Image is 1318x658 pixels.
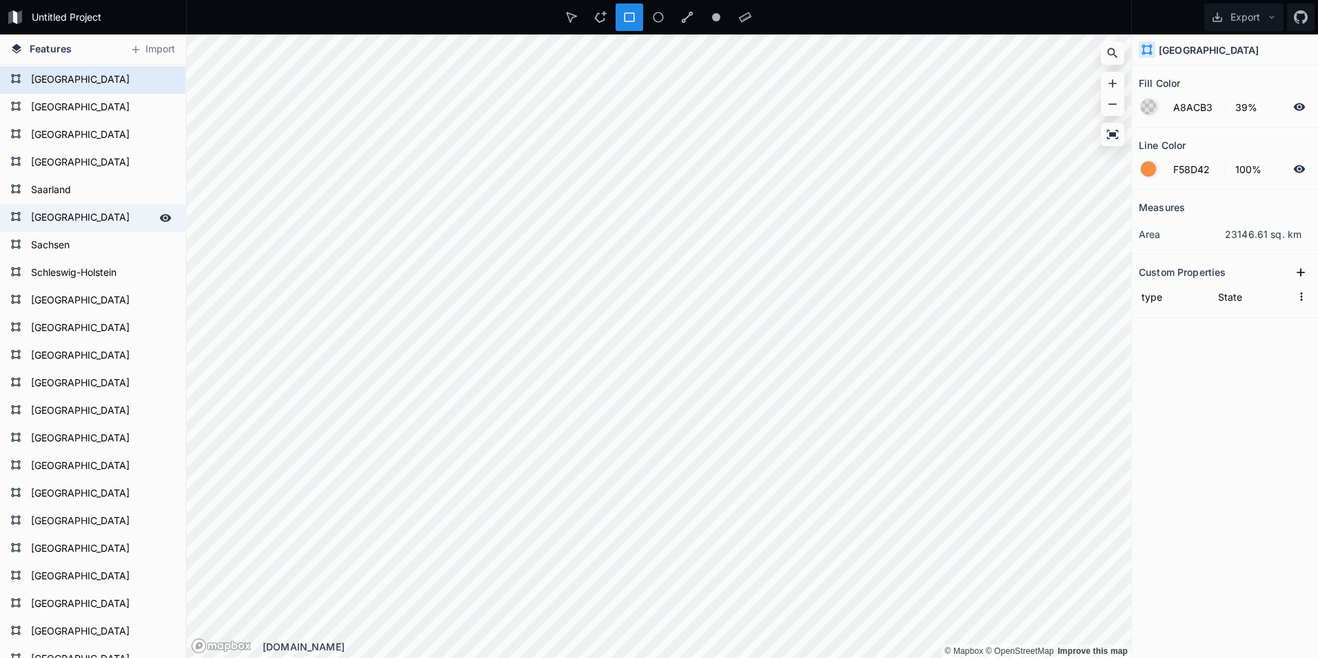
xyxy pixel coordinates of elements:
div: [DOMAIN_NAME] [263,639,1131,654]
a: Mapbox logo [191,638,252,654]
input: Empty [1215,286,1292,307]
dt: area [1139,227,1225,241]
h2: Custom Properties [1139,261,1226,283]
input: Name [1139,286,1208,307]
button: Export [1204,3,1284,31]
h2: Measures [1139,197,1185,218]
button: Import [123,39,182,61]
a: Mapbox [944,646,983,656]
h4: [GEOGRAPHIC_DATA] [1159,43,1259,57]
h2: Line Color [1139,134,1186,156]
h2: Fill Color [1139,72,1180,94]
a: Map feedback [1057,646,1128,656]
a: OpenStreetMap [986,646,1054,656]
span: Features [30,41,72,56]
dd: 23146.61 sq. km [1225,227,1311,241]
